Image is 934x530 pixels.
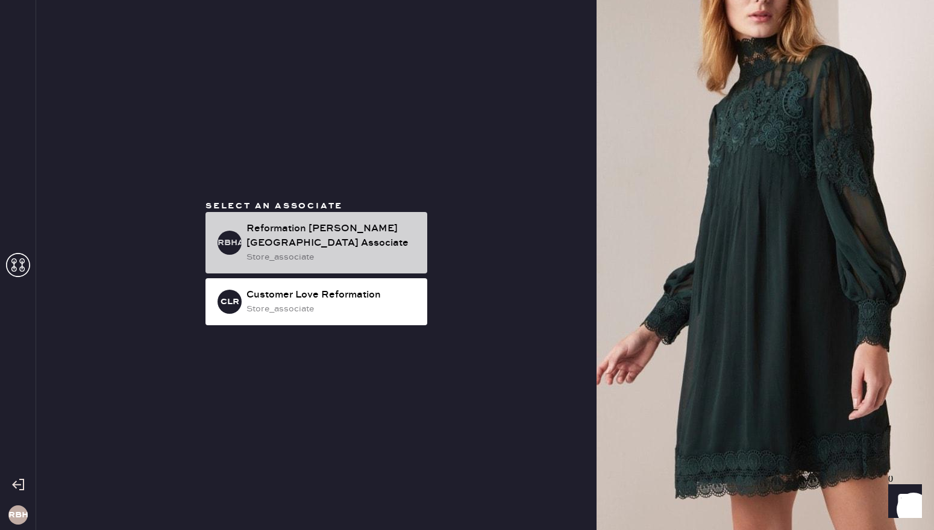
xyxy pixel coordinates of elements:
[246,302,418,316] div: store_associate
[877,476,929,528] iframe: Front Chat
[218,238,242,247] h3: RBHA
[8,511,28,519] h3: RBH
[246,288,418,302] div: Customer Love Reformation
[205,201,343,211] span: Select an associate
[246,222,418,251] div: Reformation [PERSON_NAME][GEOGRAPHIC_DATA] Associate
[221,298,239,306] h3: CLR
[246,251,418,264] div: store_associate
